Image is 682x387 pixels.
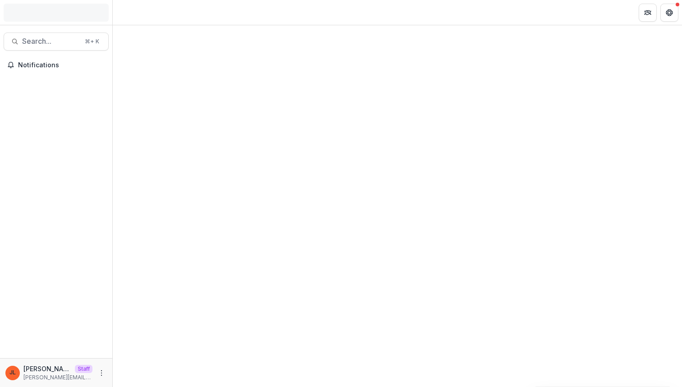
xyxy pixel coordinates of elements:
[83,37,101,47] div: ⌘ + K
[22,37,79,46] span: Search...
[75,365,92,373] p: Staff
[639,4,657,22] button: Partners
[4,33,109,51] button: Search...
[18,61,105,69] span: Notifications
[96,368,107,378] button: More
[23,364,71,373] p: [PERSON_NAME]
[4,58,109,72] button: Notifications
[9,370,16,376] div: Jeanne Locker
[660,4,678,22] button: Get Help
[23,373,92,382] p: [PERSON_NAME][EMAIL_ADDRESS][DOMAIN_NAME]
[116,6,155,19] nav: breadcrumb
